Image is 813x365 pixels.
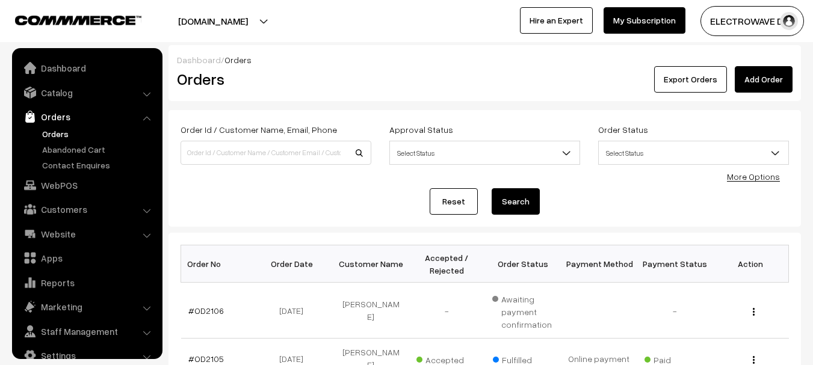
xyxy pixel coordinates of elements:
[257,245,333,283] th: Order Date
[15,247,158,269] a: Apps
[780,12,798,30] img: user
[389,123,453,136] label: Approval Status
[15,57,158,79] a: Dashboard
[177,54,793,66] div: /
[15,296,158,317] a: Marketing
[333,245,409,283] th: Customer Name
[637,245,713,283] th: Payment Status
[181,245,257,283] th: Order No
[753,356,755,364] img: Menu
[188,354,224,364] a: #OD2105
[599,143,788,164] span: Select Status
[39,159,158,171] a: Contact Enquires
[485,245,561,283] th: Order Status
[637,283,713,339] td: -
[430,188,478,215] a: Reset
[390,143,580,164] span: Select Status
[409,245,484,283] th: Accepted / Rejected
[15,198,158,220] a: Customers
[15,321,158,342] a: Staff Management
[735,66,793,93] a: Add Order
[389,141,580,165] span: Select Status
[15,12,120,26] a: COMMMERCE
[15,82,158,103] a: Catalog
[753,308,755,316] img: Menu
[224,55,252,65] span: Orders
[188,305,224,316] a: #OD2106
[181,123,337,136] label: Order Id / Customer Name, Email, Phone
[492,188,540,215] button: Search
[700,6,804,36] button: ELECTROWAVE DE…
[492,290,554,331] span: Awaiting payment confirmation
[15,16,141,25] img: COMMMERCE
[727,171,780,182] a: More Options
[15,223,158,245] a: Website
[598,141,789,165] span: Select Status
[15,174,158,196] a: WebPOS
[713,245,788,283] th: Action
[598,123,648,136] label: Order Status
[409,283,484,339] td: -
[181,141,371,165] input: Order Id / Customer Name / Customer Email / Customer Phone
[15,106,158,127] a: Orders
[136,6,290,36] button: [DOMAIN_NAME]
[257,283,333,339] td: [DATE]
[520,7,593,34] a: Hire an Expert
[333,283,409,339] td: [PERSON_NAME]
[177,55,221,65] a: Dashboard
[177,70,370,88] h2: Orders
[39,127,158,140] a: Orders
[604,7,685,34] a: My Subscription
[15,272,158,293] a: Reports
[561,245,637,283] th: Payment Method
[39,143,158,156] a: Abandoned Cart
[654,66,727,93] button: Export Orders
